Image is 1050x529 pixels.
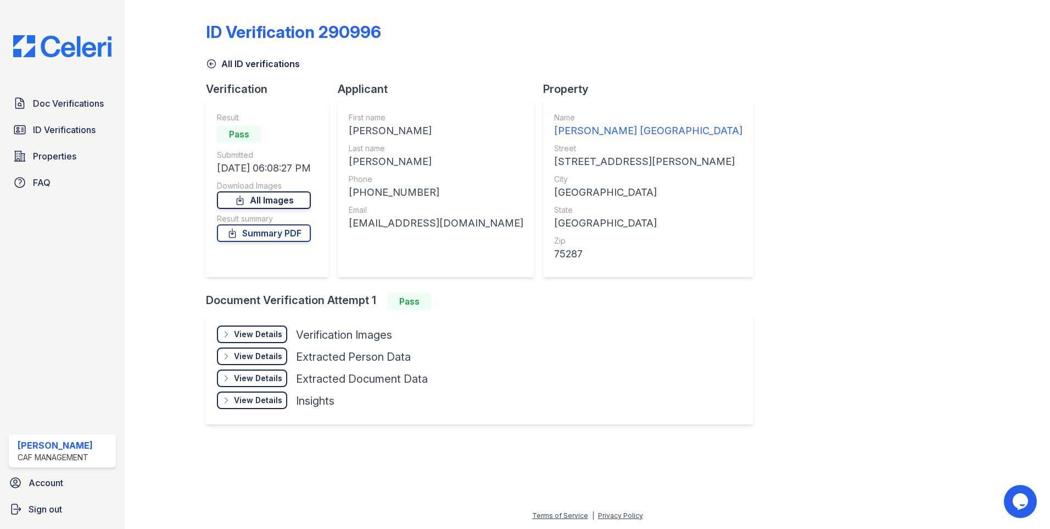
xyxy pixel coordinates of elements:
div: [PERSON_NAME] [GEOGRAPHIC_DATA] [554,123,742,139]
div: [PERSON_NAME] [349,154,523,169]
div: Street [554,143,742,154]
a: All ID verifications [206,57,300,70]
a: FAQ [9,172,116,194]
div: Email [349,205,523,216]
a: Properties [9,145,116,167]
div: [DATE] 06:08:27 PM [217,161,311,176]
div: CAF Management [18,452,93,463]
div: Verification Images [296,327,392,343]
div: ID Verification 290996 [206,22,381,42]
div: Phone [349,174,523,185]
a: All Images [217,191,311,209]
a: Doc Verifications [9,92,116,114]
div: Download Images [217,180,311,191]
div: Extracted Person Data [296,349,411,365]
div: Document Verification Attempt 1 [206,293,762,310]
span: Sign out [29,503,62,516]
div: State [554,205,742,216]
div: [PERSON_NAME] [18,439,93,452]
div: | [592,511,594,520]
div: [GEOGRAPHIC_DATA] [554,216,742,231]
div: Result summary [217,213,311,224]
div: [PERSON_NAME] [349,123,523,139]
div: [GEOGRAPHIC_DATA] [554,185,742,200]
div: 75287 [554,246,742,262]
a: Privacy Policy [598,511,643,520]
span: FAQ [33,176,51,189]
span: Account [29,476,63,489]
div: City [554,174,742,185]
span: Doc Verifications [33,97,104,110]
div: Extracted Document Data [296,371,428,387]
a: Sign out [4,498,120,520]
div: [EMAIL_ADDRESS][DOMAIN_NAME] [349,216,523,231]
div: Insights [296,393,334,409]
div: Pass [217,125,261,143]
div: Zip [554,235,742,246]
a: Terms of Service [532,511,588,520]
div: View Details [234,351,282,362]
div: Applicant [338,81,543,97]
div: [PHONE_NUMBER] [349,185,523,200]
div: View Details [234,329,282,340]
div: View Details [234,395,282,406]
div: Submitted [217,150,311,161]
span: Properties [33,150,76,163]
div: Name [554,112,742,123]
a: ID Verifications [9,119,116,141]
div: Result [217,112,311,123]
div: [STREET_ADDRESS][PERSON_NAME] [554,154,742,169]
img: CE_Logo_Blue-a8612792a0a2168367f1c8372b55b34899dd931a85d93a1a3d3e32e68fde9ad4.png [4,35,120,57]
span: ID Verifications [33,123,96,136]
a: Account [4,472,120,494]
a: Summary PDF [217,224,311,242]
iframe: chat widget [1004,485,1039,518]
a: Name [PERSON_NAME] [GEOGRAPHIC_DATA] [554,112,742,139]
div: Property [543,81,762,97]
div: Last name [349,143,523,154]
div: View Details [234,373,282,384]
div: First name [349,112,523,123]
div: Verification [206,81,338,97]
div: Pass [387,293,431,310]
